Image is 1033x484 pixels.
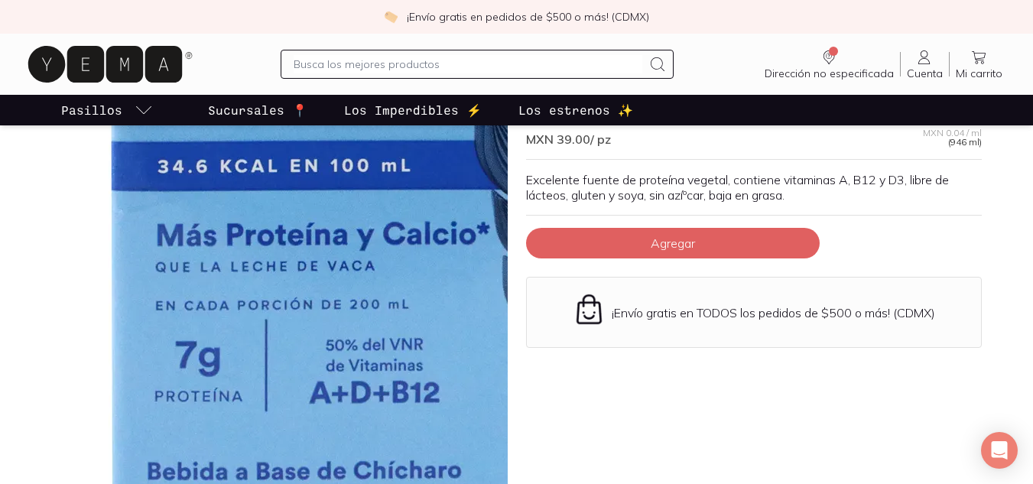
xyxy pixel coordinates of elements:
[344,101,482,119] p: Los Imperdibles ⚡️
[294,55,643,73] input: Busca los mejores productos
[58,95,156,125] a: pasillo-todos-link
[573,293,606,326] img: Envío
[765,67,894,80] span: Dirección no especificada
[518,101,633,119] p: Los estrenos ✨
[948,138,982,147] span: (946 ml)
[901,48,949,80] a: Cuenta
[407,9,649,24] p: ¡Envío gratis en pedidos de $500 o más! (CDMX)
[981,432,1018,469] div: Open Intercom Messenger
[526,228,820,258] button: Agregar
[384,10,398,24] img: check
[612,305,935,320] p: ¡Envío gratis en TODOS los pedidos de $500 o más! (CDMX)
[205,95,310,125] a: Sucursales 📍
[759,48,900,80] a: Dirección no especificada
[341,95,485,125] a: Los Imperdibles ⚡️
[956,67,1002,80] span: Mi carrito
[907,67,943,80] span: Cuenta
[515,95,636,125] a: Los estrenos ✨
[526,172,982,203] p: Excelente fuente de proteí­na vegetal, contiene vitaminas A, B12 y D3, libre de lácteos, gluten y...
[923,128,982,138] span: MXN 0.04 / ml
[526,132,611,147] span: MXN 39.00 / pz
[208,101,307,119] p: Sucursales 📍
[61,101,122,119] p: Pasillos
[950,48,1009,80] a: Mi carrito
[651,236,695,251] span: Agregar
